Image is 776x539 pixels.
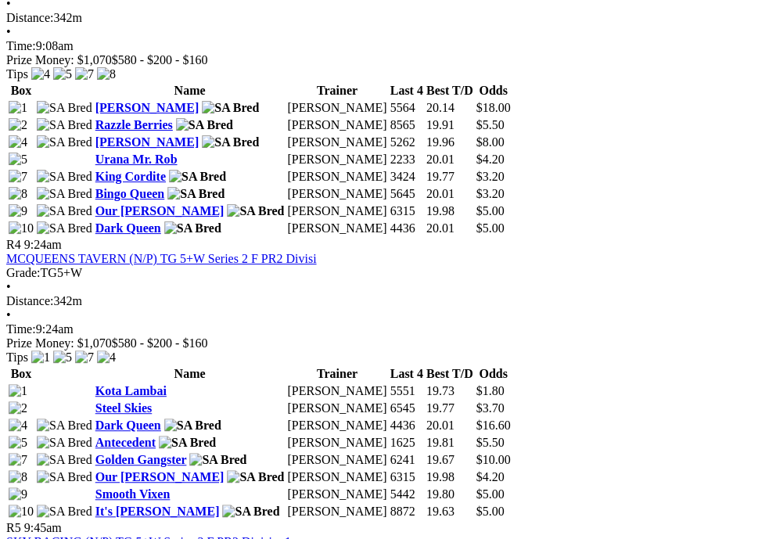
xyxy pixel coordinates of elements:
[9,401,27,415] img: 2
[6,11,770,25] div: 342m
[37,470,92,484] img: SA Bred
[95,221,161,235] a: Dark Queen
[426,221,474,236] td: 20.01
[476,436,504,449] span: $5.50
[37,453,92,467] img: SA Bred
[426,152,474,167] td: 20.01
[169,170,226,184] img: SA Bred
[95,135,199,149] a: [PERSON_NAME]
[202,135,259,149] img: SA Bred
[37,101,92,115] img: SA Bred
[97,67,116,81] img: 8
[6,238,21,251] span: R4
[476,153,504,166] span: $4.20
[286,452,387,468] td: [PERSON_NAME]
[286,100,387,116] td: [PERSON_NAME]
[426,383,474,399] td: 19.73
[476,470,504,483] span: $4.20
[95,170,166,183] a: King Cordite
[95,366,286,382] th: Name
[189,453,246,467] img: SA Bred
[426,435,474,451] td: 19.81
[95,505,220,518] a: It's [PERSON_NAME]
[159,436,216,450] img: SA Bred
[164,221,221,235] img: SA Bred
[37,187,92,201] img: SA Bred
[286,186,387,202] td: [PERSON_NAME]
[37,135,92,149] img: SA Bred
[95,470,225,483] a: Our [PERSON_NAME]
[11,367,32,380] span: Box
[53,350,72,365] img: 5
[227,204,284,218] img: SA Bred
[389,221,423,236] td: 4436
[286,383,387,399] td: [PERSON_NAME]
[167,187,225,201] img: SA Bred
[6,322,770,336] div: 9:24am
[9,453,27,467] img: 7
[31,350,50,365] img: 1
[389,383,423,399] td: 5551
[286,203,387,219] td: [PERSON_NAME]
[6,266,770,280] div: TG5+W
[426,169,474,185] td: 19.77
[24,521,62,534] span: 9:45am
[389,152,423,167] td: 2233
[426,186,474,202] td: 20.01
[6,308,11,322] span: •
[476,204,504,217] span: $5.00
[75,350,94,365] img: 7
[37,221,92,235] img: SA Bred
[95,384,167,397] a: Kota Lambai
[286,435,387,451] td: [PERSON_NAME]
[6,294,53,307] span: Distance:
[389,504,423,519] td: 8872
[426,203,474,219] td: 19.98
[426,135,474,150] td: 19.96
[286,504,387,519] td: [PERSON_NAME]
[286,135,387,150] td: [PERSON_NAME]
[476,453,510,466] span: $10.00
[95,487,171,501] a: Smooth Vixen
[95,118,173,131] a: Razzle Berries
[95,153,178,166] a: Urana Mr. Rob
[389,117,423,133] td: 8565
[112,336,208,350] span: $580 - $200 - $160
[37,118,92,132] img: SA Bred
[426,418,474,433] td: 20.01
[389,169,423,185] td: 3424
[95,419,161,432] a: Dark Queen
[389,401,423,416] td: 6545
[164,419,221,433] img: SA Bred
[476,170,504,183] span: $3.20
[95,204,225,217] a: Our [PERSON_NAME]
[389,135,423,150] td: 5262
[426,401,474,416] td: 19.77
[476,505,504,518] span: $5.00
[476,221,504,235] span: $5.00
[6,252,316,265] a: MCQUEENS TAVERN (N/P) TG 5+W Series 2 F PR2 Divisi
[95,436,156,449] a: Antecedent
[426,487,474,502] td: 19.80
[6,336,770,350] div: Prize Money: $1,070
[176,118,233,132] img: SA Bred
[9,505,34,519] img: 10
[6,322,36,336] span: Time:
[112,53,208,66] span: $580 - $200 - $160
[389,435,423,451] td: 1625
[6,294,770,308] div: 342m
[476,384,504,397] span: $1.80
[6,266,41,279] span: Grade:
[476,187,504,200] span: $3.20
[6,39,770,53] div: 9:08am
[9,419,27,433] img: 4
[389,203,423,219] td: 6315
[475,83,511,99] th: Odds
[95,187,164,200] a: Bingo Queen
[389,83,423,99] th: Last 4
[9,101,27,115] img: 1
[37,170,92,184] img: SA Bred
[389,100,423,116] td: 5564
[286,83,387,99] th: Trainer
[37,419,92,433] img: SA Bred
